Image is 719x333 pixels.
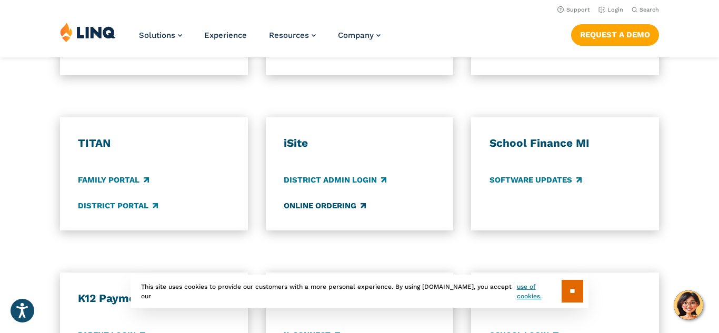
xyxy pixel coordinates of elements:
a: Support [557,6,590,13]
span: Resources [269,31,309,40]
a: Software Updates [490,174,582,186]
a: use of cookies. [517,282,562,301]
a: Family Portal [78,174,149,186]
a: Login [598,6,623,13]
span: Solutions [139,31,175,40]
a: District Portal [78,200,158,211]
button: Hello, have a question? Let’s chat. [674,290,703,320]
a: Company [338,31,381,40]
span: Search [640,6,659,13]
nav: Primary Navigation [139,22,381,57]
button: Open Search Bar [632,6,659,14]
div: This site uses cookies to provide our customers with a more personal experience. By using [DOMAIN... [131,275,588,308]
a: Request a Demo [571,24,659,45]
h3: iSite [284,136,435,150]
a: Solutions [139,31,182,40]
a: Resources [269,31,316,40]
span: Company [338,31,374,40]
h3: TITAN [78,136,229,150]
h3: School Finance MI [490,136,641,150]
img: LINQ | K‑12 Software [60,22,116,42]
a: Online Ordering [284,200,366,211]
nav: Button Navigation [571,22,659,45]
a: Experience [204,31,247,40]
a: District Admin Login [284,174,386,186]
